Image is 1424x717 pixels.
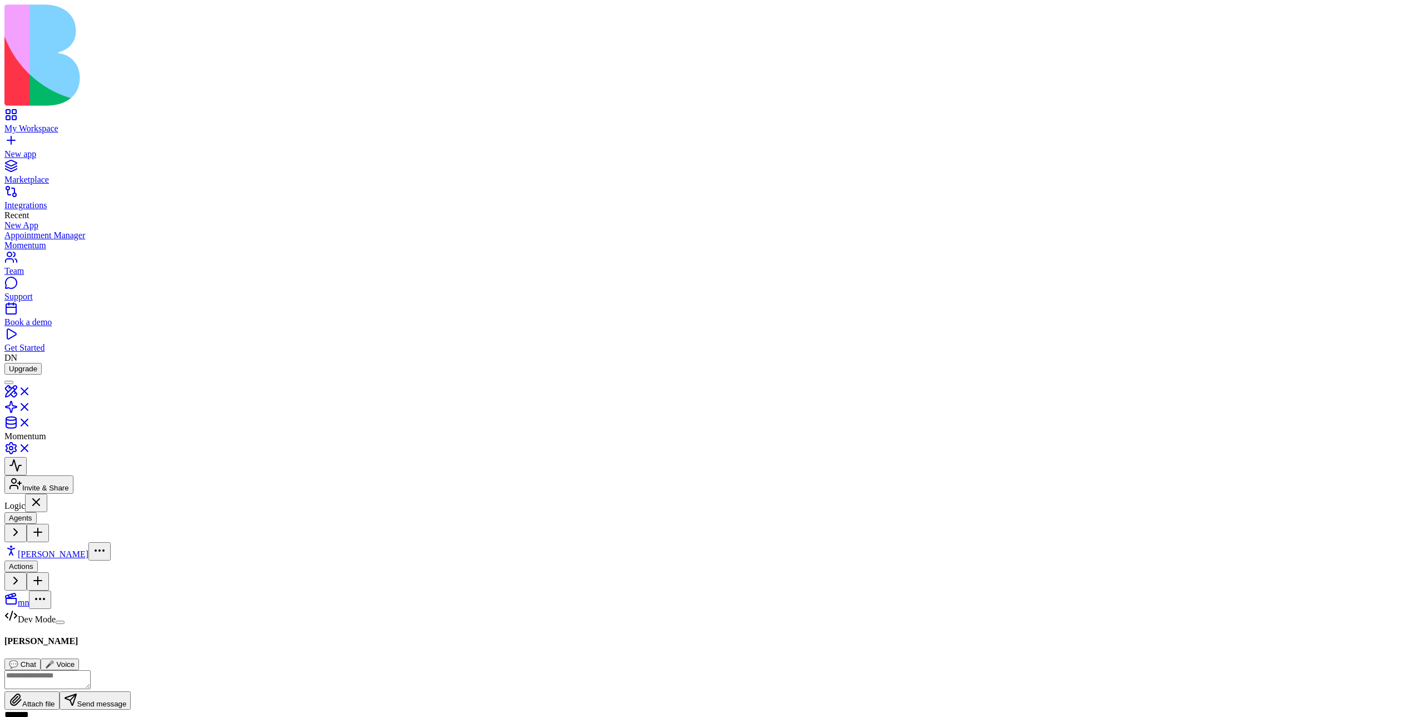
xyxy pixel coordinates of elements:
a: Book a demo [4,307,1420,327]
a: Appointment Manager [4,230,1420,240]
div: New app [4,149,1420,159]
a: Marketplace [4,165,1420,185]
span: Recent [4,210,29,220]
a: My Workspace [4,114,1420,134]
div: Book a demo [4,317,1420,327]
a: Get Started [4,333,1420,353]
span: Agents [9,514,32,522]
button: Upgrade [4,363,42,375]
a: [PERSON_NAME] [4,549,111,559]
button: Attach file [4,691,60,710]
div: Marketplace [4,175,1420,185]
span: Logic [4,501,25,510]
button: Actions [4,561,38,572]
span: Send message [77,700,127,708]
button: Send message [60,691,131,710]
div: Team [4,266,1420,276]
button: 💬 Chat [4,659,41,670]
a: Integrations [4,190,1420,210]
a: Momentum [4,240,1420,251]
img: logo [4,4,452,106]
h4: [PERSON_NAME] [4,636,1420,646]
a: Team [4,256,1420,276]
button: 🎤 Voice [41,659,79,670]
div: Support [4,292,1420,302]
a: New App [4,220,1420,230]
span: Momentum [4,431,46,441]
span: Attach file [22,700,55,708]
button: Invite & Share [4,475,73,494]
a: New app [4,139,1420,159]
a: mn [4,598,51,607]
a: Support [4,282,1420,302]
span: mn [18,598,29,607]
a: Upgrade [4,364,42,373]
div: Get Started [4,343,1420,353]
div: Integrations [4,200,1420,210]
button: Agents [4,512,37,524]
span: Actions [9,562,33,571]
span: Dev Mode [18,615,56,624]
span: DN [4,353,17,362]
div: My Workspace [4,124,1420,134]
span: [PERSON_NAME] [18,549,88,559]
